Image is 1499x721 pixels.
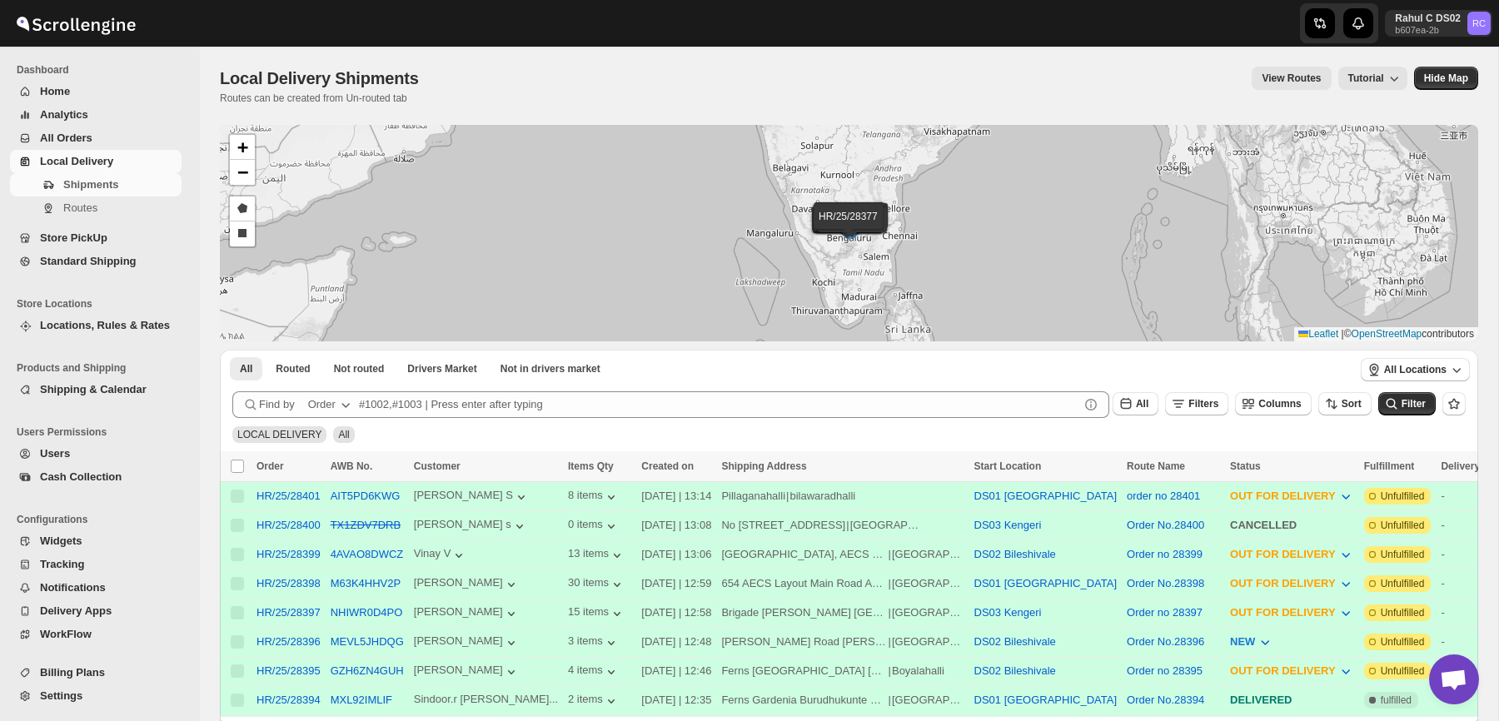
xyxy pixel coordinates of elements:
[331,490,401,502] button: AIT5PD6KWG
[568,576,625,593] button: 30 items
[40,132,92,144] span: All Orders
[568,693,620,709] div: 2 items
[721,575,964,592] div: |
[850,517,923,534] div: [GEOGRAPHIC_DATA]
[568,634,620,651] button: 3 items
[836,218,861,236] img: Marker
[359,391,1079,418] input: #1002,#1003 | Press enter after typing
[414,489,530,505] button: [PERSON_NAME] S
[892,692,964,709] div: [GEOGRAPHIC_DATA]
[1136,398,1148,410] span: All
[1381,577,1425,590] span: Unfulfilled
[237,162,248,182] span: −
[641,460,694,472] span: Created on
[1127,694,1204,706] button: Order No.28394
[40,155,113,167] span: Local Delivery
[1364,460,1415,472] span: Fulfillment
[331,635,404,648] button: MEVL5JHDQG
[1472,18,1486,28] text: RC
[892,546,964,563] div: [GEOGRAPHIC_DATA]
[338,429,349,440] span: All
[40,470,122,483] span: Cash Collection
[568,460,614,472] span: Items Qty
[789,488,855,505] div: bilawaradhalli
[10,530,182,553] button: Widgets
[63,201,97,214] span: Routes
[1352,328,1422,340] a: OpenStreetMap
[40,535,82,547] span: Widgets
[308,396,336,413] div: Order
[1230,606,1336,619] span: OUT FOR DELIVERY
[1342,328,1344,340] span: |
[568,605,625,622] div: 15 items
[721,604,964,621] div: |
[17,297,188,311] span: Store Locations
[10,576,182,599] button: Notifications
[491,357,610,380] button: Un-claimable
[837,216,862,235] img: Marker
[1220,483,1364,510] button: OUT FOR DELIVERY
[1381,548,1425,561] span: Unfulfilled
[10,314,182,337] button: Locations, Rules & Rates
[1188,398,1218,410] span: Filters
[10,684,182,708] button: Settings
[1127,548,1203,560] button: Order no 28399
[721,634,887,650] div: [PERSON_NAME] Road [PERSON_NAME][GEOGRAPHIC_DATA]
[414,518,528,535] div: [PERSON_NAME] s
[721,692,964,709] div: |
[1258,398,1301,410] span: Columns
[414,576,520,593] div: [PERSON_NAME]
[256,694,321,706] button: HR/25/28394
[974,635,1056,648] button: DS02 Bileshivale
[230,135,255,160] a: Zoom in
[414,664,520,680] button: [PERSON_NAME]
[1220,629,1283,655] button: NEW
[414,634,520,651] button: [PERSON_NAME]
[974,577,1117,589] button: DS01 [GEOGRAPHIC_DATA]
[568,664,620,680] button: 4 items
[256,664,321,677] button: HR/25/28395
[256,490,321,502] button: HR/25/28401
[1127,577,1204,589] button: Order No.28398
[568,518,620,535] div: 0 items
[230,221,255,246] a: Draw a rectangle
[331,606,403,619] button: NHIWR0D4PO
[1338,67,1407,90] button: Tutorial
[1424,72,1468,85] span: Hide Map
[256,606,321,619] button: HR/25/28397
[40,604,112,617] span: Delivery Apps
[324,357,395,380] button: Unrouted
[414,547,468,564] div: Vinay V
[721,517,845,534] div: No [STREET_ADDRESS]
[40,108,88,121] span: Analytics
[974,490,1117,502] button: DS01 [GEOGRAPHIC_DATA]
[1395,25,1461,35] p: b607ea-2b
[641,604,711,621] div: [DATE] | 12:58
[721,634,964,650] div: |
[1220,599,1364,626] button: OUT FOR DELIVERY
[331,664,404,677] button: GZH6ZN4GUH
[240,362,252,375] span: All
[974,664,1056,677] button: DS02 Bileshivale
[256,635,321,648] div: HR/25/28396
[1230,692,1354,709] div: DELIVERED
[721,692,887,709] div: Ferns Gardenia Burudhukunte Road
[721,604,887,621] div: Brigade [PERSON_NAME] [GEOGRAPHIC_DATA]
[974,606,1042,619] button: DS03 Kengeri
[568,547,625,564] div: 13 items
[835,221,860,240] img: Marker
[1127,519,1204,531] button: Order No.28400
[1414,67,1478,90] button: Map action label
[641,488,711,505] div: [DATE] | 13:14
[1127,664,1203,677] button: Order no 28395
[256,548,321,560] button: HR/25/28399
[837,216,862,234] img: Marker
[568,489,620,505] button: 8 items
[40,319,170,331] span: Locations, Rules & Rates
[1384,363,1447,376] span: All Locations
[10,173,182,196] button: Shipments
